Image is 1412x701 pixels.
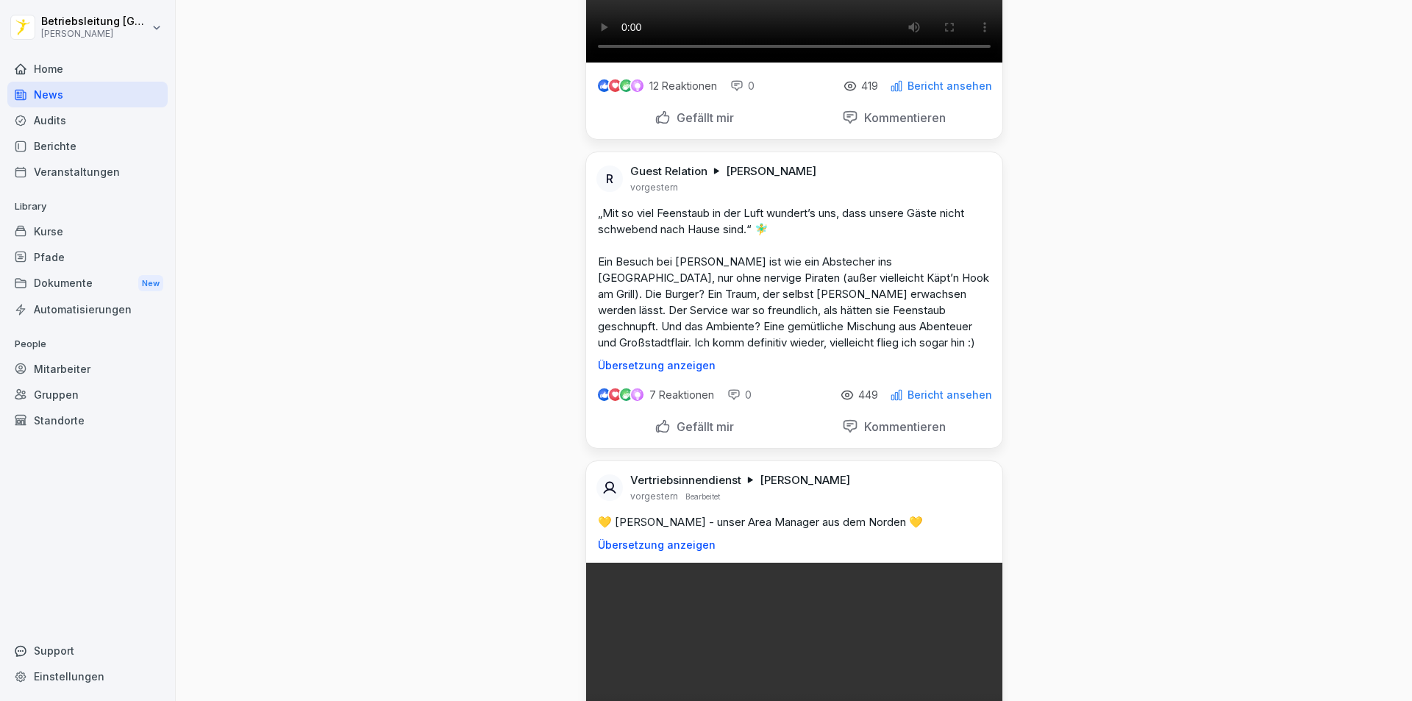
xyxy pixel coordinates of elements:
[7,382,168,408] a: Gruppen
[610,80,621,91] img: love
[858,110,946,125] p: Kommentieren
[631,79,643,93] img: inspiring
[908,389,992,401] p: Bericht ansehen
[620,388,632,401] img: celebrate
[610,389,621,400] img: love
[620,79,632,92] img: celebrate
[7,356,168,382] a: Mitarbeiter
[726,164,816,179] p: [PERSON_NAME]
[630,473,741,488] p: Vertriebsinnendienst
[7,195,168,218] p: Library
[598,514,991,530] p: 💛 [PERSON_NAME] - unser Area Manager aus dem Norden 💛
[631,388,643,402] img: inspiring
[908,80,992,92] p: Bericht ansehen
[649,389,714,401] p: 7 Reaktionen
[861,80,878,92] p: 419
[41,15,149,28] p: Betriebsleitung [GEOGRAPHIC_DATA]
[596,166,623,192] div: R
[138,275,163,292] div: New
[598,539,991,551] p: Übersetzung anzeigen
[727,388,752,402] div: 0
[598,360,991,371] p: Übersetzung anzeigen
[760,473,850,488] p: [PERSON_NAME]
[7,244,168,270] a: Pfade
[7,107,168,133] a: Audits
[598,205,991,351] p: „Mit so viel Feenstaub in der Luft wundert’s uns, dass unsere Gäste nicht schwebend nach Hause si...
[7,638,168,663] div: Support
[7,133,168,159] a: Berichte
[7,663,168,689] a: Einstellungen
[671,419,734,434] p: Gefällt mir
[671,110,734,125] p: Gefällt mir
[630,164,707,179] p: Guest Relation
[7,270,168,297] a: DokumenteNew
[7,56,168,82] a: Home
[41,29,149,39] p: [PERSON_NAME]
[7,218,168,244] a: Kurse
[7,159,168,185] a: Veranstaltungen
[7,270,168,297] div: Dokumente
[7,332,168,356] p: People
[685,491,720,502] p: Bearbeitet
[7,408,168,433] a: Standorte
[7,82,168,107] a: News
[598,80,610,92] img: like
[730,79,755,93] div: 0
[630,491,678,502] p: vorgestern
[7,296,168,322] a: Automatisierungen
[630,182,678,193] p: vorgestern
[598,389,610,401] img: like
[858,389,878,401] p: 449
[649,80,717,92] p: 12 Reaktionen
[858,419,946,434] p: Kommentieren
